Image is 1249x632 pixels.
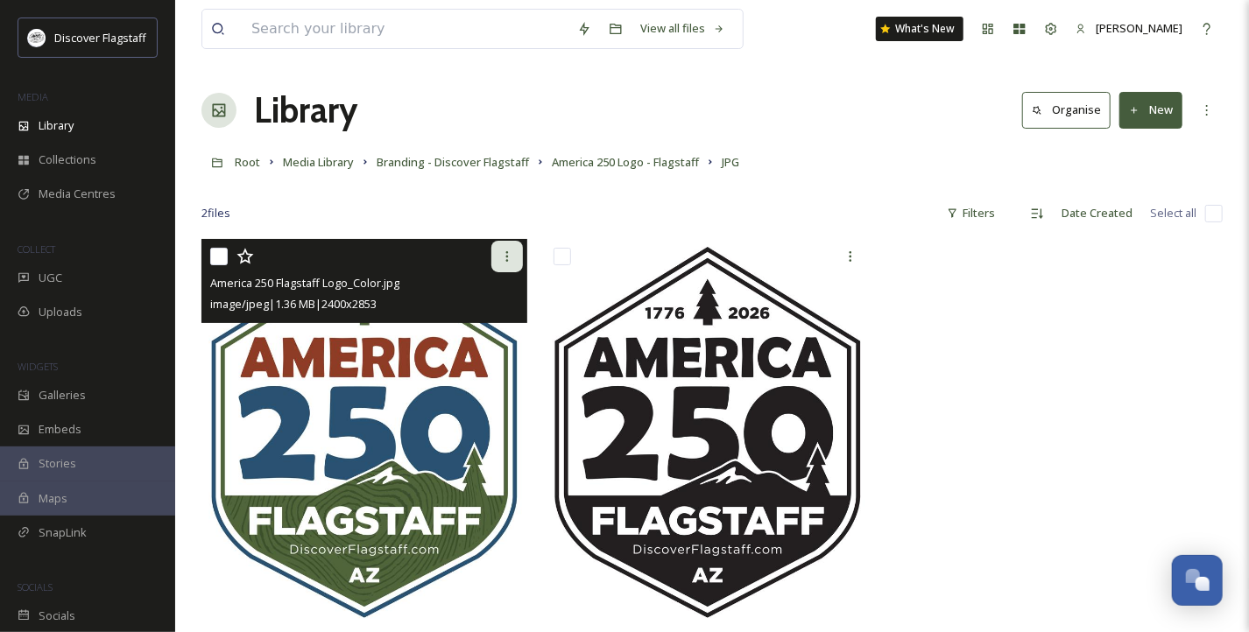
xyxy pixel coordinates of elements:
[28,29,46,46] img: Untitled%20design%20(1).png
[722,151,739,172] a: JPG
[1067,11,1191,46] a: [PERSON_NAME]
[39,117,74,134] span: Library
[632,11,734,46] a: View all files
[876,17,963,41] a: What's New
[18,580,53,593] span: SOCIALS
[39,270,62,286] span: UGC
[1022,92,1111,128] button: Organise
[39,151,96,168] span: Collections
[39,186,116,202] span: Media Centres
[545,239,871,626] img: America 250 Flagstaff Logo_B&W.jpg
[377,151,529,172] a: Branding - Discover Flagstaff
[39,421,81,438] span: Embeds
[283,154,354,170] span: Media Library
[39,304,82,320] span: Uploads
[377,154,529,170] span: Branding - Discover Flagstaff
[1172,555,1223,606] button: Open Chat
[254,84,357,137] a: Library
[552,154,699,170] span: America 250 Logo - Flagstaff
[235,151,260,172] a: Root
[39,387,86,404] span: Galleries
[235,154,260,170] span: Root
[54,30,146,46] span: Discover Flagstaff
[39,455,76,472] span: Stories
[18,90,48,103] span: MEDIA
[18,360,58,373] span: WIDGETS
[201,205,230,221] span: 2 file s
[1053,196,1141,230] div: Date Created
[283,151,354,172] a: Media Library
[552,151,699,172] a: America 250 Logo - Flagstaff
[243,10,568,48] input: Search your library
[39,524,87,541] span: SnapLink
[938,196,1004,230] div: Filters
[39,607,75,624] span: Socials
[1119,92,1182,128] button: New
[722,154,739,170] span: JPG
[210,296,377,312] span: image/jpeg | 1.36 MB | 2400 x 2853
[1096,20,1182,36] span: [PERSON_NAME]
[201,239,527,626] img: America 250 Flagstaff Logo_Color.jpg
[39,490,67,507] span: Maps
[210,275,399,291] span: America 250 Flagstaff Logo_Color.jpg
[18,242,55,256] span: COLLECT
[1022,92,1119,128] a: Organise
[1150,205,1196,221] span: Select all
